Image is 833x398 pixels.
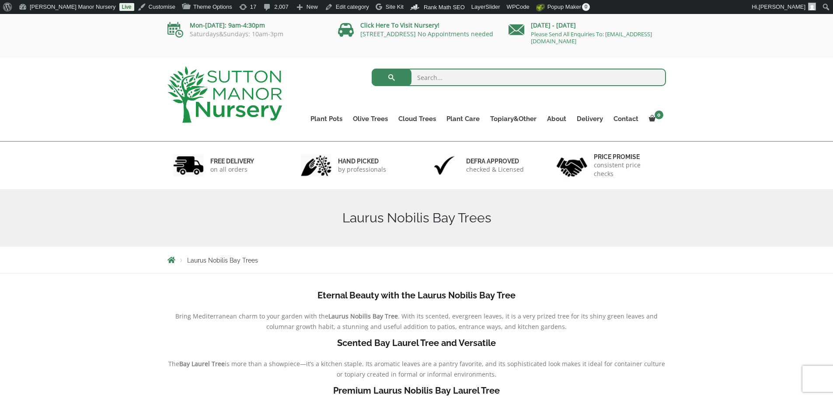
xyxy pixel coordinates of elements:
[167,66,282,123] img: logo
[466,165,524,174] p: checked & Licensed
[187,257,258,264] span: Laurus Nobilis Bay Trees
[210,165,254,174] p: on all orders
[179,360,225,368] b: Bay Laurel Tree
[655,111,663,119] span: 0
[424,4,465,10] span: Rank Math SEO
[119,3,134,11] a: Live
[542,113,572,125] a: About
[644,113,666,125] a: 0
[386,3,404,10] span: Site Kit
[393,113,441,125] a: Cloud Trees
[305,113,348,125] a: Plant Pots
[338,157,386,165] h6: hand picked
[175,312,328,320] span: Bring Mediterranean charm to your garden with the
[266,312,658,331] span: . With its scented, evergreen leaves, it is a very prized tree for its shiny green leaves and col...
[338,165,386,174] p: by professionals
[466,157,524,165] h6: Defra approved
[167,256,666,263] nav: Breadcrumbs
[509,20,666,31] p: [DATE] - [DATE]
[167,20,325,31] p: Mon-[DATE]: 9am-4:30pm
[372,69,666,86] input: Search...
[594,153,660,161] h6: Price promise
[531,30,652,45] a: Please Send All Enquiries To: [EMAIL_ADDRESS][DOMAIN_NAME]
[337,338,496,348] b: Scented Bay Laurel Tree and Versatile
[594,161,660,178] p: consistent price checks
[173,154,204,177] img: 1.jpg
[608,113,644,125] a: Contact
[317,290,516,301] b: Eternal Beauty with the Laurus Nobilis Bay Tree
[572,113,608,125] a: Delivery
[225,360,665,378] span: is more than a showpiece—it’s a kitchen staple. Its aromatic leaves are a pantry favorite, and it...
[360,30,493,38] a: [STREET_ADDRESS] No Appointments needed
[429,154,460,177] img: 3.jpg
[360,21,439,29] a: Click Here To Visit Nursery!
[582,3,590,11] span: 0
[168,360,179,368] span: The
[759,3,805,10] span: [PERSON_NAME]
[441,113,485,125] a: Plant Care
[348,113,393,125] a: Olive Trees
[210,157,254,165] h6: FREE DELIVERY
[328,312,398,320] b: Laurus Nobilis Bay Tree
[485,113,542,125] a: Topiary&Other
[167,31,325,38] p: Saturdays&Sundays: 10am-3pm
[333,385,500,396] b: Premium Laurus Nobilis Bay Laurel Tree
[167,210,666,226] h1: Laurus Nobilis Bay Trees
[557,152,587,179] img: 4.jpg
[301,154,331,177] img: 2.jpg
